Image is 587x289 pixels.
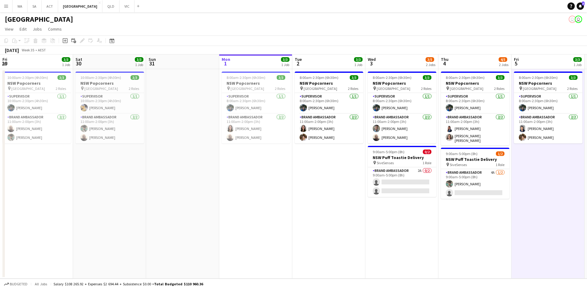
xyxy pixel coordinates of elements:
span: 3/3 [354,57,363,62]
a: Jobs [30,25,44,33]
span: 9:00am-5:00pm (8h) [373,150,404,154]
app-card-role: Supervisor1/18:00am-2:30pm (6h30m)[PERSON_NAME] [368,93,436,114]
span: 2 Roles [567,86,578,91]
span: [GEOGRAPHIC_DATA] [231,86,264,91]
app-card-role: Supervisor1/18:00am-2:30pm (6h30m)[PERSON_NAME] [514,93,582,114]
app-job-card: 9:00am-5:00pm (8h)1/2NSW Puff Toastie Delivery 5iveSenses1 RoleBrand Ambassador4A1/29:00am-5:00pm... [441,148,509,199]
span: Fri [2,57,7,62]
span: 5 [513,60,519,67]
div: 1 Job [574,62,581,67]
span: Wed [368,57,376,62]
div: 8:00am-2:30pm (6h30m)3/3NSW Popcorners [GEOGRAPHIC_DATA]2 RolesSupervisor1/18:00am-2:30pm (6h30m)... [295,72,363,143]
span: 3/3 [277,75,285,80]
span: 8:00am-2:30pm (6h30m) [519,75,558,80]
app-card-role: Supervisor1/18:00am-2:30pm (6h30m)[PERSON_NAME] [295,93,363,114]
span: Jobs [33,26,42,32]
button: ACT [42,0,58,12]
span: 3 [582,2,585,6]
div: 10:00am-2:30pm (4h30m)3/3NSW Popcorners [GEOGRAPHIC_DATA]2 RolesSupervisor1/110:00am-2:30pm (4h30... [2,72,71,143]
app-card-role: Brand Ambassador2/211:00am-2:00pm (3h)[PERSON_NAME][PERSON_NAME] [222,114,290,143]
span: 30 [75,60,82,67]
span: 2 Roles [275,86,285,91]
a: View [2,25,16,33]
span: [GEOGRAPHIC_DATA] [304,86,337,91]
app-card-role: Brand Ambassador2/211:00am-2:00pm (3h)[PERSON_NAME][PERSON_NAME] [295,114,363,143]
span: Budgeted [10,282,28,286]
h3: NSW Popcorners [295,80,363,86]
button: WA [13,0,28,12]
app-job-card: 8:00am-2:30pm (6h30m)3/3NSW Popcorners [GEOGRAPHIC_DATA]2 RolesSupervisor1/18:00am-2:30pm (6h30m)... [514,72,582,143]
span: 2 [294,60,302,67]
h3: NSW Popcorners [222,80,290,86]
div: 1 Job [135,62,143,67]
span: 2 Roles [348,86,358,91]
a: Edit [17,25,29,33]
h3: NSW Popcorners [2,80,71,86]
div: 1 Job [281,62,289,67]
button: Budgeted [3,281,28,287]
span: 3/3 [350,75,358,80]
h1: [GEOGRAPHIC_DATA] [5,15,73,24]
app-card-role: Brand Ambassador2A0/29:00am-5:00pm (8h) [368,167,436,197]
button: QLD [102,0,120,12]
span: 8:00am-2:30pm (6h30m) [300,75,338,80]
span: [GEOGRAPHIC_DATA] [11,86,45,91]
app-card-role: Brand Ambassador2/211:00am-2:00pm (3h)[PERSON_NAME][PERSON_NAME] [2,114,71,143]
span: Total Budgeted $110 960.36 [154,282,203,286]
app-job-card: 8:00am-2:30pm (6h30m)3/3NSW Popcorners [GEOGRAPHIC_DATA]2 RolesSupervisor1/18:00am-2:30pm (6h30m)... [441,72,509,145]
span: 8:00am-2:30pm (6h30m) [227,75,265,80]
span: 3/3 [57,75,66,80]
div: [DATE] [5,47,19,53]
app-card-role: Brand Ambassador2/211:00am-2:00pm (3h)[PERSON_NAME][PERSON_NAME] [PERSON_NAME] [441,114,509,145]
app-job-card: 8:00am-2:30pm (6h30m)3/3NSW Popcorners [GEOGRAPHIC_DATA]2 RolesSupervisor1/18:00am-2:30pm (6h30m)... [368,72,436,143]
span: 3/3 [62,57,70,62]
span: Fri [514,57,519,62]
span: 5iveSenses [377,161,394,165]
app-job-card: 10:00am-2:30pm (4h30m)3/3NSW Popcorners [GEOGRAPHIC_DATA]2 RolesSupervisor1/110:00am-2:30pm (4h30... [76,72,144,143]
span: 3/3 [569,75,578,80]
span: [GEOGRAPHIC_DATA] [450,86,483,91]
button: VIC [120,0,135,12]
span: 1 Role [496,162,504,167]
app-user-avatar: Declan Murray [569,16,576,23]
span: 4 [440,60,449,67]
span: 3 [367,60,376,67]
app-card-role: Supervisor1/18:00am-2:30pm (6h30m)[PERSON_NAME] [441,93,509,114]
app-job-card: 8:00am-2:30pm (6h30m)3/3NSW Popcorners [GEOGRAPHIC_DATA]2 RolesSupervisor1/18:00am-2:30pm (6h30m)... [222,72,290,143]
app-job-card: 9:00am-5:00pm (8h)0/2NSW Puff Toastie Delivery 5iveSenses1 RoleBrand Ambassador2A0/29:00am-5:00pm... [368,146,436,197]
div: Salary $108 265.92 + Expenses $2 694.44 + Subsistence $0.00 = [54,282,203,286]
app-card-role: Brand Ambassador2/211:00am-2:00pm (3h)[PERSON_NAME][PERSON_NAME] [368,114,436,143]
span: [GEOGRAPHIC_DATA] [377,86,410,91]
a: 3 [577,2,584,10]
span: 1/2 [496,151,504,156]
span: 9:00am-5:00pm (8h) [446,151,478,156]
span: Edit [20,26,27,32]
button: SA [28,0,42,12]
h3: NSW Popcorners [368,80,436,86]
span: Sun [149,57,156,62]
span: 2 Roles [56,86,66,91]
h3: NSW Puff Toastie Delivery [368,155,436,160]
span: 0/2 [423,150,431,154]
span: 5iveSenses [450,162,467,167]
span: 2 Roles [494,86,504,91]
div: 2 Jobs [499,62,508,67]
div: AEST [38,48,46,52]
span: All jobs [34,282,48,286]
span: [GEOGRAPHIC_DATA] [84,86,118,91]
span: 3/3 [281,57,290,62]
span: 2 Roles [129,86,139,91]
span: Sat [76,57,82,62]
span: 3/3 [131,75,139,80]
span: View [5,26,13,32]
h3: NSW Popcorners [76,80,144,86]
span: Tue [295,57,302,62]
span: 2 Roles [421,86,431,91]
span: 3/3 [496,75,504,80]
span: 1 [221,60,230,67]
button: [GEOGRAPHIC_DATA] [58,0,102,12]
